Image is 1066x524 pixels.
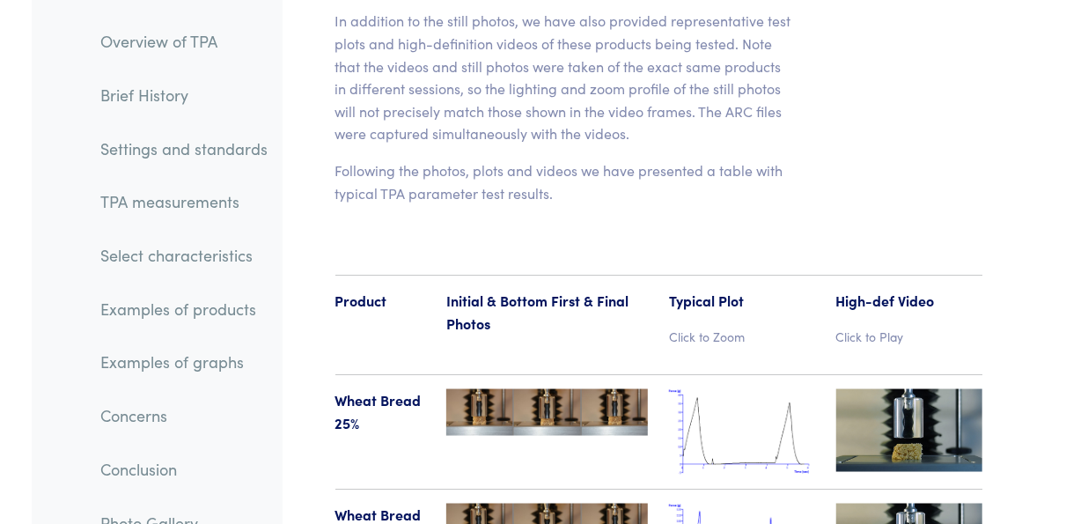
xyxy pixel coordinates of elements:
p: High-def Video [836,290,982,313]
img: wheat_bread_tpa_25.png [669,389,815,475]
a: Overview of TPA [86,21,282,62]
p: Following the photos, plots and videos we have presented a table with typical TPA parameter test ... [335,159,794,204]
a: Concerns [86,395,282,436]
p: Wheat Bread 25% [335,389,426,434]
a: TPA measurements [86,181,282,222]
a: Brief History [86,75,282,115]
img: wheat_bread-25-123-tpa.jpg [446,389,648,435]
p: In addition to the still photos, we have also provided representative test plots and high-definit... [335,10,794,145]
img: wheat_bread-videotn-25.jpg [836,389,982,471]
p: Initial & Bottom First & Final Photos [446,290,648,335]
p: Click to Zoom [669,327,815,346]
p: Product [335,290,426,313]
a: Examples of graphs [86,342,282,382]
a: Examples of products [86,289,282,329]
a: Settings and standards [86,128,282,168]
p: Typical Plot [669,290,815,313]
a: Select characteristics [86,235,282,276]
p: Click to Play [836,327,982,346]
a: Conclusion [86,449,282,490]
